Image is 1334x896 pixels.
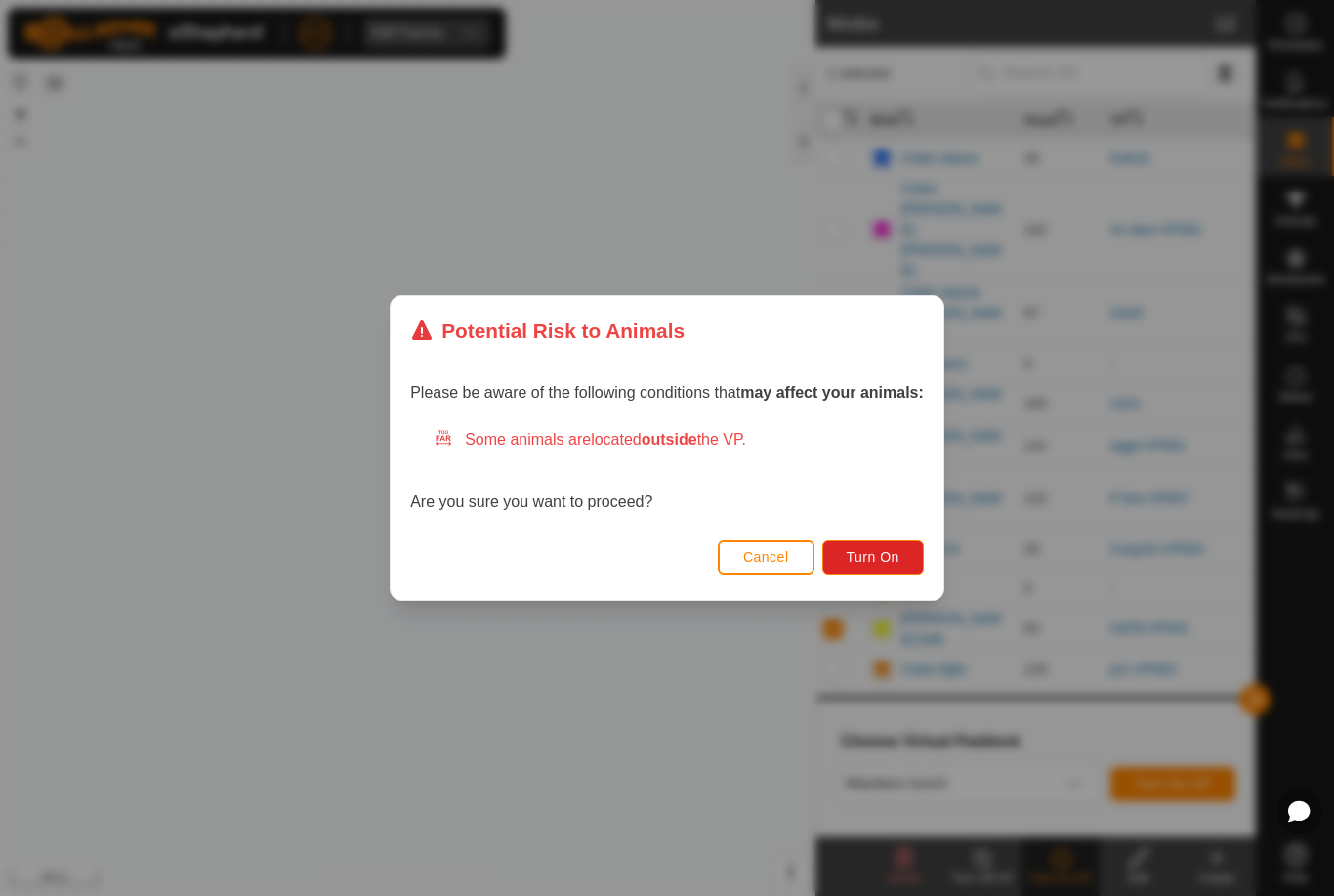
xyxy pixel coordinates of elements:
div: Some animals are [434,428,924,451]
div: Potential Risk to Animals [410,316,685,346]
strong: may affect your animals: [740,384,924,401]
span: located the VP. [591,431,746,448]
button: Cancel [718,540,814,575]
span: Cancel [743,549,789,565]
strong: outside [642,431,697,448]
button: Turn On [822,540,924,575]
span: Please be aware of the following conditions that [410,384,924,401]
div: Are you sure you want to proceed? [410,428,924,514]
span: Turn On [847,549,899,565]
